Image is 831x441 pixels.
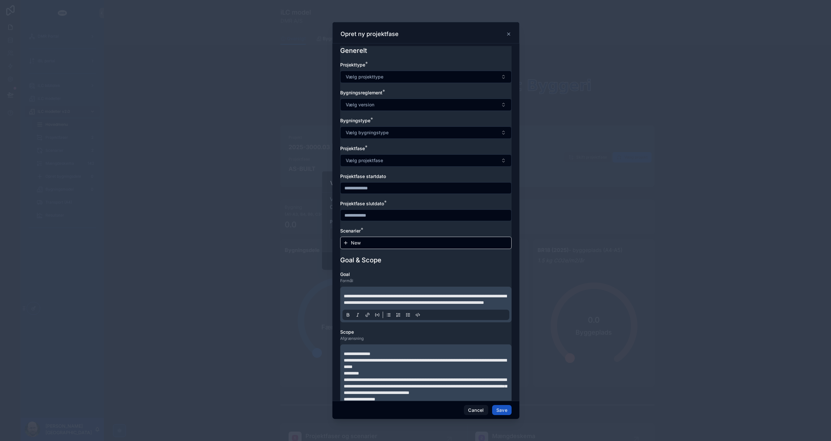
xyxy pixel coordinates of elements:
[346,157,383,164] span: Vælg projektfase
[340,271,350,277] span: Goal
[340,154,512,167] button: Select Button
[340,256,381,265] h1: Goal & Scope
[340,173,386,179] span: Projektfase startdato
[341,30,399,38] h3: Opret ny projektfase
[340,228,361,233] span: Scenarier
[340,90,382,95] span: Bygningsreglement
[351,240,361,246] span: New
[340,71,512,83] button: Select Button
[340,46,367,55] h1: Generelt
[340,329,354,335] span: Scope
[464,405,488,415] button: Cancel
[340,99,512,111] button: Select Button
[340,336,364,341] span: Afgrænsning
[346,129,389,136] span: Vælg bygningstype
[346,101,374,108] span: Vælg version
[340,146,365,151] span: Projektfase
[492,405,512,415] button: Save
[343,240,509,246] button: New
[340,201,384,206] span: Projektfase slutdato
[340,118,370,123] span: Bygningstype
[340,278,353,283] span: Formål
[340,126,512,139] button: Select Button
[340,62,365,67] span: Projekttype
[346,74,383,80] span: Vælg projekttype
